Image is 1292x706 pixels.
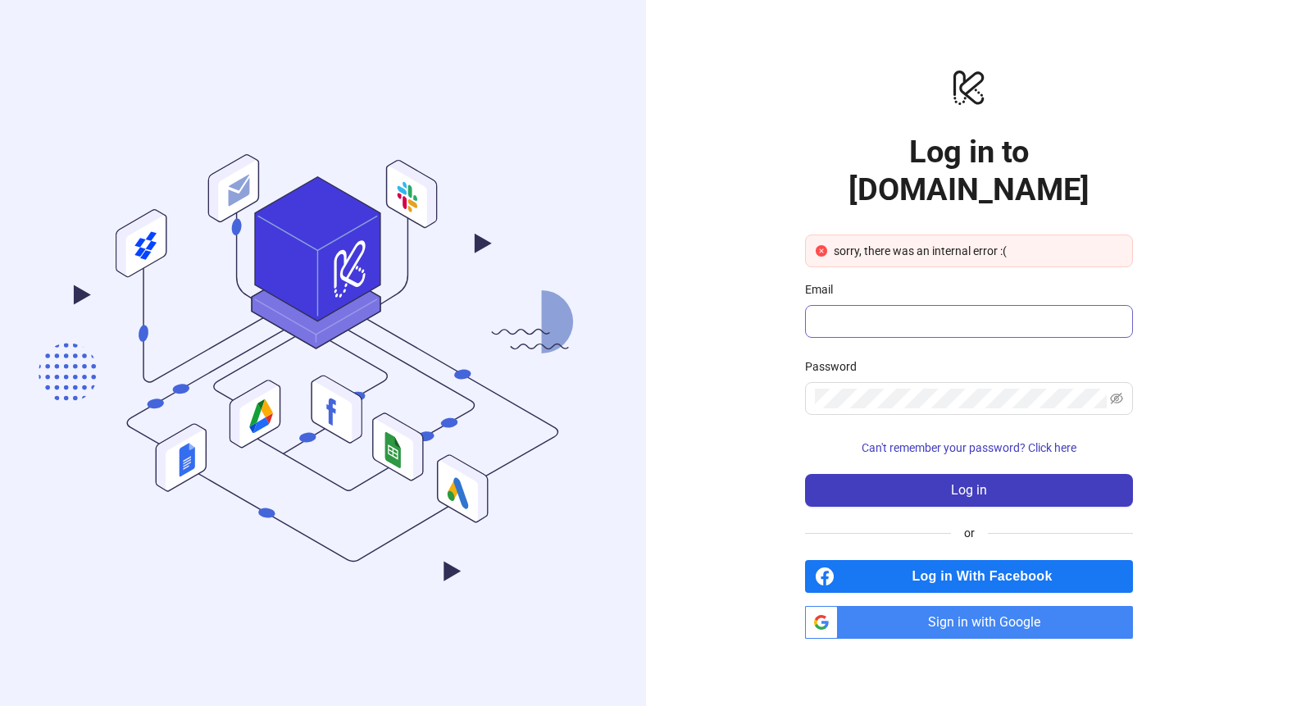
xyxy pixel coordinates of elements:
span: close-circle [816,245,827,257]
a: Log in With Facebook [805,560,1133,593]
a: Sign in with Google [805,606,1133,639]
span: Log in With Facebook [841,560,1133,593]
a: Can't remember your password? Click here [805,441,1133,454]
span: eye-invisible [1110,392,1123,405]
input: Email [815,312,1120,331]
span: or [951,524,988,542]
span: Log in [951,483,987,498]
span: Can't remember your password? Click here [862,441,1076,454]
span: Sign in with Google [844,606,1133,639]
div: sorry, there was an internal error :( [834,242,1122,260]
h1: Log in to [DOMAIN_NAME] [805,133,1133,208]
label: Password [805,358,867,376]
label: Email [805,280,844,298]
button: Can't remember your password? Click here [805,435,1133,461]
button: Log in [805,474,1133,507]
input: Password [815,389,1107,408]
